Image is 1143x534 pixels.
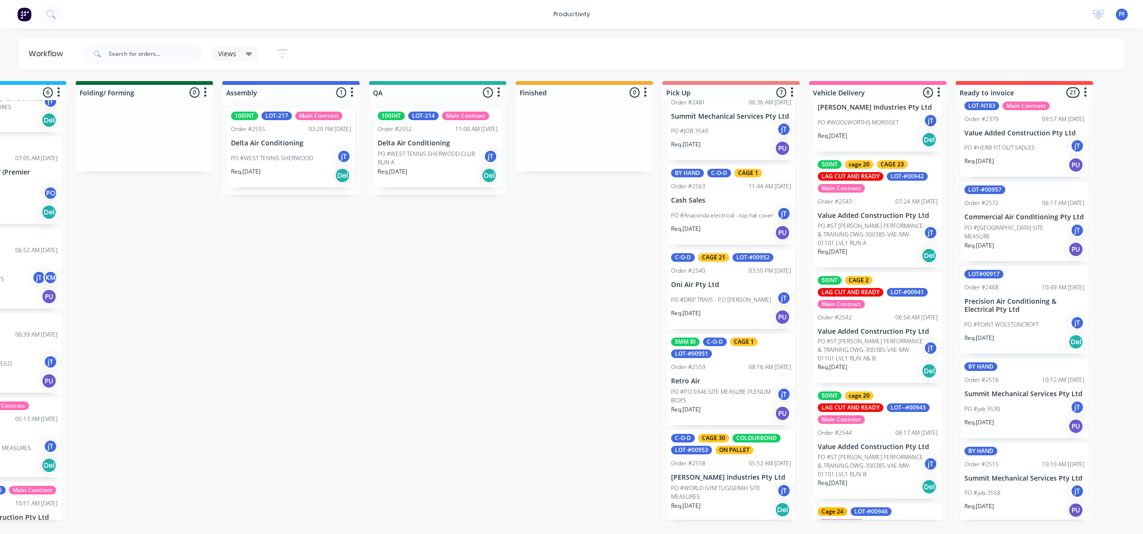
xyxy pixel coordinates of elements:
[218,49,236,59] span: Views
[818,132,847,140] p: Req. [DATE]
[15,246,58,255] div: 06:52 AM [DATE]
[961,182,1088,261] div: LOT-#00957Order #257206:17 AM [DATE]Commercial Air Conditioning Pty LtdPO #[GEOGRAPHIC_DATA] SITE...
[845,276,872,285] div: CAGE 2
[671,211,773,220] p: PO #Anaconda electrical - top hat cover
[671,182,705,191] div: Order #2563
[15,499,58,508] div: 10:51 AM [DATE]
[671,388,777,405] p: PO #P.O 0346 SITE MEASURE PLENUM BOX'S
[15,330,58,339] div: 06:39 AM [DATE]
[671,296,771,304] p: PO #DRIP TRAYS - P.O [PERSON_NAME]
[671,405,701,414] p: Req. [DATE]
[671,377,791,385] p: Retro Air
[961,266,1088,354] div: LOT#00917Order #246810:49 AM [DATE]Precision Air Conditioning & Electrical Pty LtdPO #POINT WOLST...
[1042,376,1084,384] div: 10:12 AM [DATE]
[41,458,57,473] div: Del
[549,7,595,21] div: productivity
[964,185,1005,194] div: LOT-#00957
[698,434,729,442] div: CAGE 30
[818,288,883,297] div: LAG CUT AND READY
[730,338,758,346] div: CAGE 1
[732,434,781,442] div: COLOURBOND
[671,98,705,107] div: Order #2481
[671,502,701,510] p: Req. [DATE]
[895,197,938,206] div: 07:24 AM [DATE]
[483,149,498,164] div: jT
[818,212,938,220] p: Value Added Construction Pty Ltd
[337,149,351,164] div: jT
[455,125,498,133] div: 11:00 AM [DATE]
[818,197,852,206] div: Order #2543
[964,199,999,207] div: Order #2572
[1070,484,1084,498] div: jT
[922,363,937,379] div: Del
[335,168,350,183] div: Del
[964,489,1001,497] p: PO #job-3558
[964,376,999,384] div: Order #2516
[1119,10,1125,19] span: PF
[1070,316,1084,330] div: jT
[923,113,938,128] div: jT
[749,363,791,371] div: 08:16 AM [DATE]
[964,283,999,292] div: Order #2468
[964,129,1084,137] p: Value Added Construction Pty Ltd
[775,225,790,240] div: PU
[374,108,501,187] div: 100INTLOT-214Main ContractOrder #255211:00 AM [DATE]Delta Air ConditioningPO #WEST TENNIS SHERWOO...
[964,362,997,371] div: BY HAND
[481,168,497,183] div: Del
[777,206,791,221] div: jT
[923,226,938,240] div: jT
[43,186,58,200] div: PO
[749,182,791,191] div: 11:44 AM [DATE]
[261,112,292,120] div: LOT-217
[964,157,994,165] p: Req. [DATE]
[378,112,405,120] div: 100INT
[667,334,795,425] div: 5MM BIC-O-DCAGE 1LOT-#00951Order #255908:16 AM [DATE]Retro AirPO #P.O 0346 SITE MEASURE PLENUM BO...
[1042,199,1084,207] div: 06:17 AM [DATE]
[814,48,942,152] div: [PERSON_NAME] Industries Pty LtdPO #WOOLWORTHS MORISSETjTReq.[DATE]Del
[671,169,704,177] div: BY HAND
[777,483,791,498] div: jT
[818,337,923,363] p: PO #ST [PERSON_NAME] PERFORMANCE & TRAINING DWG-300385-VAE-MW-01101 LVL1 RUN A& B
[818,247,847,256] p: Req. [DATE]
[1070,400,1084,414] div: jT
[818,313,852,322] div: Order #2542
[707,169,731,177] div: C-O-D
[775,141,790,156] div: PU
[1042,460,1084,469] div: 10:10 AM [DATE]
[818,479,847,487] p: Req. [DATE]
[671,446,712,454] div: LOT-#00953
[922,479,937,494] div: Del
[41,373,57,389] div: PU
[732,253,773,262] div: LOT-#00952
[851,507,892,516] div: LOT-#00946
[818,300,865,308] div: Main Contract
[671,253,695,262] div: C-O-D
[818,363,847,371] p: Req. [DATE]
[845,391,873,400] div: cage 20
[887,172,928,181] div: LOT-#00942
[109,44,203,63] input: Search for orders...
[922,248,937,263] div: Del
[964,474,1084,483] p: Summit Mechanical Services Pty Ltd
[1068,419,1083,434] div: PU
[964,502,994,511] p: Req. [DATE]
[818,403,883,412] div: LAG CUT AND READY
[961,98,1088,177] div: LOT-N183Main ContractOrder #237909:57 AM [DATE]Value Added Construction Pty LtdPO #HERB FIT OUT S...
[923,341,938,355] div: jT
[378,150,483,167] p: PO #WEST TENNIS SHERWOOD CLUB RUN A
[964,102,999,110] div: LOT-N183
[1042,115,1084,123] div: 09:57 AM [DATE]
[964,115,999,123] div: Order #2379
[964,270,1003,278] div: LOT#00917
[964,241,994,250] p: Req. [DATE]
[1003,102,1050,110] div: Main Contract
[29,48,68,60] div: Workflow
[671,267,705,275] div: Order #2540
[231,125,265,133] div: Order #2555
[818,443,938,451] p: Value Added Construction Pty Ltd
[775,309,790,325] div: PU
[749,459,791,468] div: 05:52 AM [DATE]
[442,112,489,120] div: Main Contract
[231,112,258,120] div: 100INT
[964,390,1084,398] p: Summit Mechanical Services Pty Ltd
